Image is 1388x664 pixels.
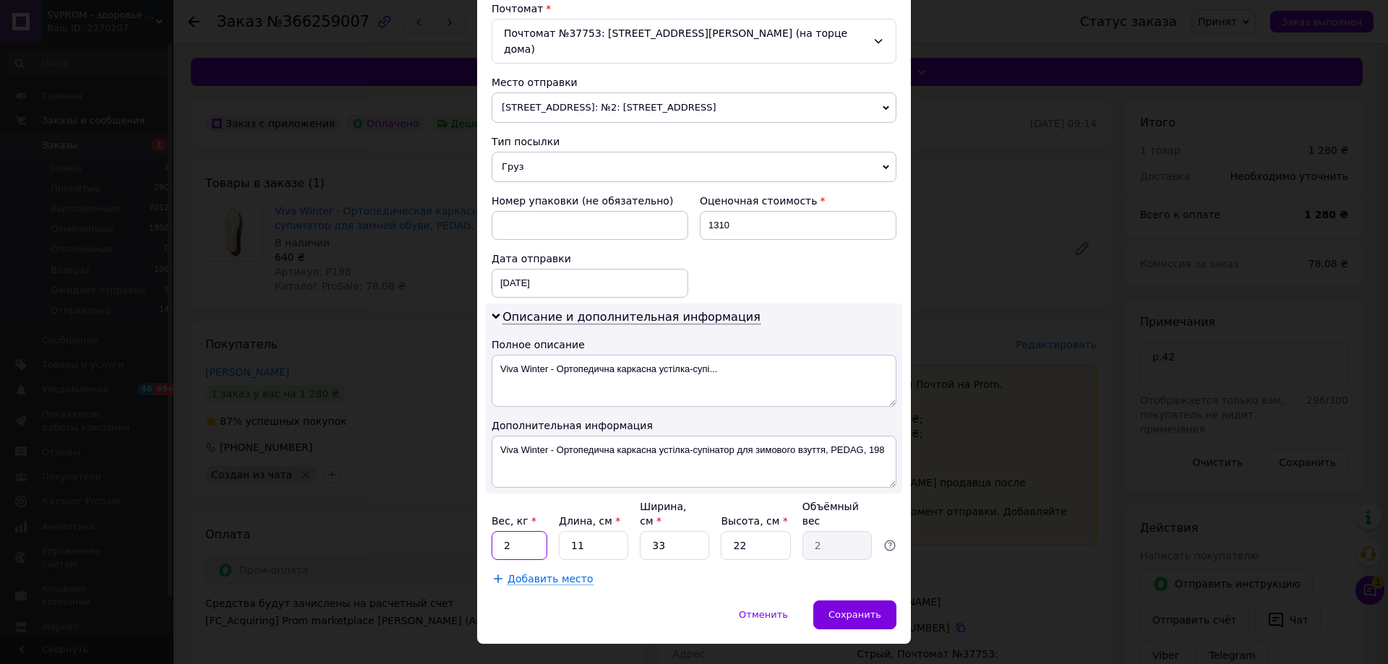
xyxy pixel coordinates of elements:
[492,436,896,488] textarea: Viva Winter - Ортопедична каркасна устілка-супінатор для зимового взуття, PEDAG, 198
[640,501,686,527] label: Ширина, см
[739,609,788,620] span: Отменить
[492,337,896,352] div: Полное описание
[492,152,896,182] span: Груз
[492,418,896,433] div: Дополнительная информация
[492,194,688,208] div: Номер упаковки (не обязательно)
[492,355,896,407] textarea: Viva Winter - Ортопедична каркасна устілка-супі...
[492,19,896,64] div: Почтомат №37753: [STREET_ADDRESS][PERSON_NAME] (на торце дома)
[492,92,896,123] span: [STREET_ADDRESS]: №2: [STREET_ADDRESS]
[492,251,688,266] div: Дата отправки
[502,310,761,324] span: Описание и дополнительная информация
[828,609,881,620] span: Сохранить
[507,573,594,585] span: Добавить место
[492,515,536,527] label: Вес, кг
[700,194,896,208] div: Оценочная стоимость
[559,515,620,527] label: Длина, см
[492,77,578,88] span: Место отправки
[492,1,896,16] div: Почтомат
[802,499,872,528] div: Объёмный вес
[492,136,560,147] span: Тип посылки
[721,515,787,527] label: Высота, см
